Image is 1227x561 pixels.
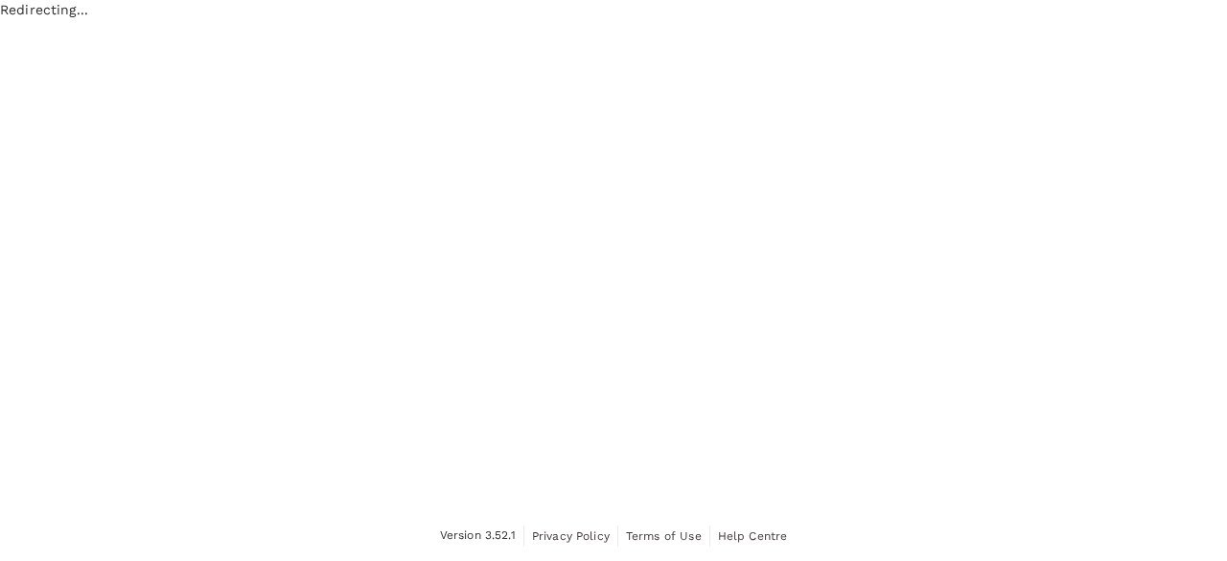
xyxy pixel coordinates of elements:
span: Terms of Use [626,529,702,543]
a: Terms of Use [626,526,702,547]
span: Version 3.52.1 [440,526,516,546]
a: Privacy Policy [532,526,610,547]
a: Help Centre [718,526,788,547]
span: Help Centre [718,529,788,543]
span: Privacy Policy [532,529,610,543]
